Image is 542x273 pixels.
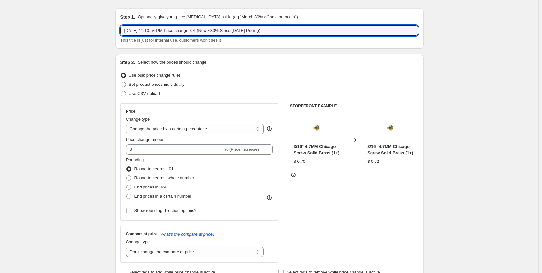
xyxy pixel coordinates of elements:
div: $ 0.72 [367,158,379,165]
span: End prices in .99 [134,185,166,189]
h3: Compare at price [126,231,158,237]
div: help [266,125,273,132]
span: Change type [126,240,150,244]
span: Round to nearest whole number [134,175,194,180]
input: -15 [126,144,223,155]
span: 3/16" 4.7MM Chicago Screw Solid Brass (1+) [294,144,339,155]
h2: Step 2. [120,59,135,66]
span: Change type [126,117,150,122]
div: $ 0.70 [294,158,305,165]
p: Optionally give your price [MEDICAL_DATA] a title (eg "March 30% off sale on boots") [138,14,298,20]
span: Rounding [126,157,144,162]
span: Use bulk price change rules [129,73,181,78]
input: 30% off holiday sale [120,25,418,36]
span: Use CSV upload [129,91,160,96]
span: 3/16" 4.7MM Chicago Screw Solid Brass (1+) [367,144,413,155]
img: SB_SCREW_90a3569f-d199-4b1f-92bd-7c2c01c49881_80x.png [378,115,404,141]
span: Set product prices individually [129,82,185,87]
p: Select how the prices should change [138,59,206,66]
span: % (Price increase) [225,147,259,152]
span: Show rounding direction options? [134,208,197,213]
button: What's the compare at price? [160,232,215,237]
span: This title is just for internal use, customers won't see it [120,38,221,43]
h2: Step 1. [120,14,135,20]
span: Price change amount [126,137,166,142]
span: Round to nearest .01 [134,166,174,171]
span: End prices in a certain number [134,194,191,199]
h3: Price [126,109,135,114]
h6: STOREFRONT EXAMPLE [290,103,418,109]
img: SB_SCREW_90a3569f-d199-4b1f-92bd-7c2c01c49881_80x.png [304,115,330,141]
